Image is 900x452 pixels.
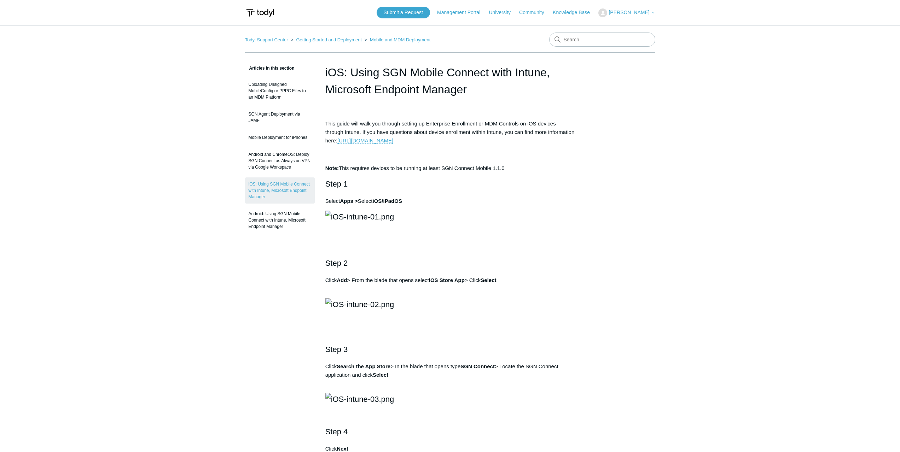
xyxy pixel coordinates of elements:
[325,197,575,205] p: Select Select
[245,148,315,174] a: Android and ChromeOS: Deploy SGN Connect as Always on VPN via Google Workspace
[325,164,575,172] p: This requires devices to be running at least SGN Connect Mobile 1.1.0
[370,37,430,42] a: Mobile and MDM Deployment
[373,372,388,378] strong: Select
[245,37,290,42] li: Todyl Support Center
[245,66,295,71] span: Articles in this section
[296,37,362,42] a: Getting Started and Deployment
[325,362,575,388] p: Click > In the blade that opens type > Locate the SGN Connect application and click
[325,298,394,311] img: iOS-intune-02.png
[245,107,315,127] a: SGN Agent Deployment via JAMF
[340,198,358,204] strong: Apps >
[337,446,348,452] strong: Next
[245,78,315,104] a: Uploading Unsigned MobileConfig or PPPC Files to an MDM Platform
[245,131,315,144] a: Mobile Deployment for iPhones
[337,363,390,369] strong: Search the App Store
[429,277,465,283] strong: iOS Store App
[489,9,517,16] a: University
[325,276,575,293] p: Click > From the blade that opens select > Click
[337,137,393,144] a: [URL][DOMAIN_NAME]
[377,7,430,18] a: Submit a Request
[460,363,495,369] strong: SGN Connect
[245,177,315,204] a: iOS: Using SGN Mobile Connect with Intune, Microsoft Endpoint Manager
[325,425,575,438] h2: Step 4
[519,9,551,16] a: Community
[609,10,649,15] span: [PERSON_NAME]
[325,178,575,190] h2: Step 1
[481,277,496,283] strong: Select
[325,393,394,405] img: iOS-intune-03.png
[325,64,575,98] h1: iOS: Using SGN Mobile Connect with Intune, Microsoft Endpoint Manager
[437,9,487,16] a: Management Portal
[598,8,655,17] button: [PERSON_NAME]
[553,9,597,16] a: Knowledge Base
[325,343,575,356] h2: Step 3
[325,257,575,269] h2: Step 2
[373,198,402,204] strong: iOS/iPadOS
[325,119,575,145] p: This guide will walk you through setting up Enterprise Enrollment or MDM Controls on iOS devices ...
[325,165,339,171] strong: Note:
[363,37,430,42] li: Mobile and MDM Deployment
[549,33,655,47] input: Search
[245,207,315,233] a: Android: Using SGN Mobile Connect with Intune, Microsoft Endpoint Manager
[245,37,288,42] a: Todyl Support Center
[337,277,347,283] strong: Add
[289,37,363,42] li: Getting Started and Deployment
[325,211,394,223] img: iOS-intune-01.png
[245,6,275,19] img: Todyl Support Center Help Center home page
